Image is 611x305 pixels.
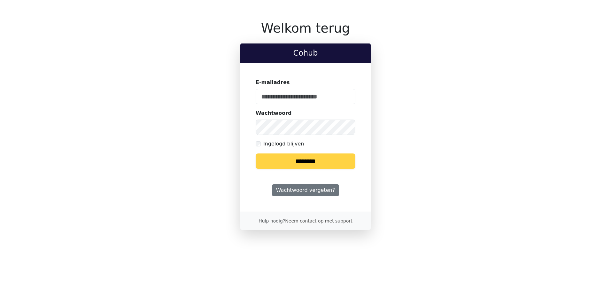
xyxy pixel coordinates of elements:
[240,20,371,36] h1: Welkom terug
[259,218,352,223] small: Hulp nodig?
[245,49,366,58] h2: Cohub
[256,79,290,86] label: E-mailadres
[272,184,339,196] a: Wachtwoord vergeten?
[263,140,304,148] label: Ingelogd blijven
[256,109,292,117] label: Wachtwoord
[285,218,352,223] a: Neem contact op met support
